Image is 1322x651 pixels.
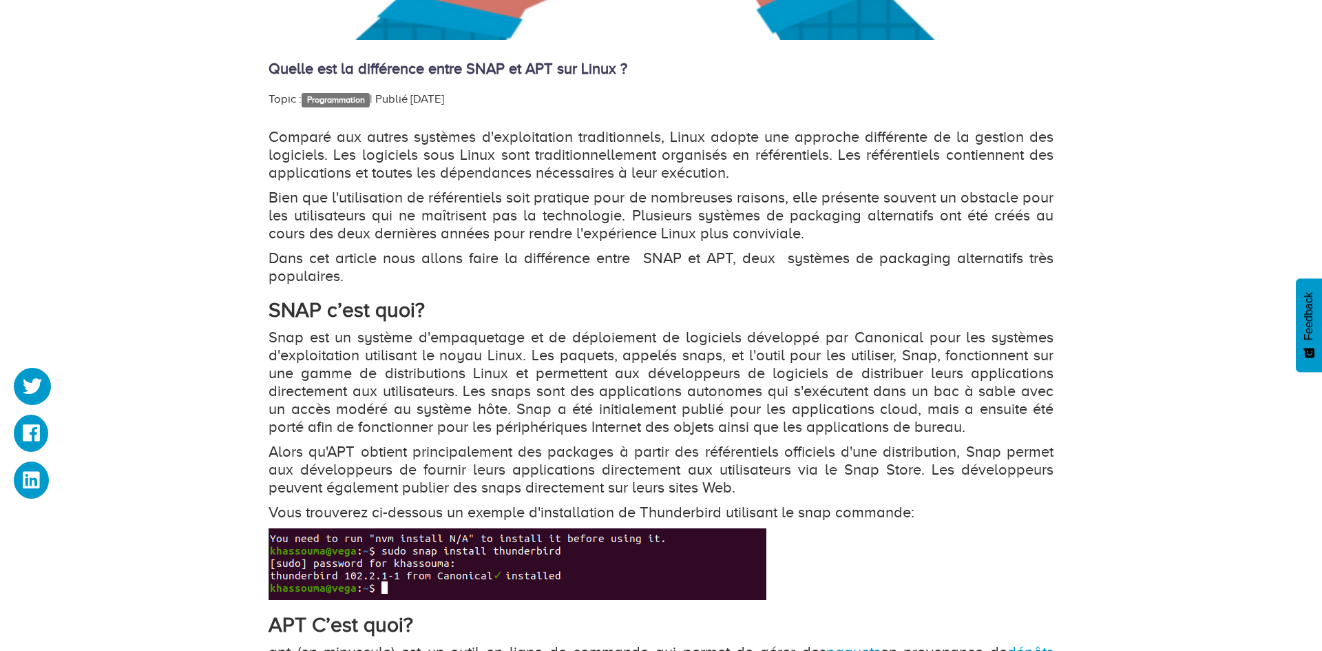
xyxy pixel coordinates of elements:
[1303,292,1315,340] span: Feedback
[269,528,766,600] img: aufa-A8FQEfOuNZhtEQJmUqY_NOxk_cH_aw5j91OOCsBZBzKAPi3zuT3TKvZOGCGremhFCOyw6SFE8RTs4YLvPeaQOl3Wyizs...
[269,443,1053,497] p: Alors qu'APT obtient principalement des packages à partir des référentiels officiels d'une distri...
[269,249,1053,285] p: Dans cet article nous allons faire la différence entre SNAP et APT, deux systèmes de packaging al...
[269,329,1053,436] p: Snap est un système d'empaquetage et de déploiement de logiciels développé par Canonical pour les...
[269,613,413,637] strong: APT C’est quoi?
[269,92,373,105] span: Topic : |
[269,298,425,322] strong: SNAP c’est quoi?
[269,504,1053,521] p: Vous trouverez ci-dessous un exemple d'installation de Thunderbird utilisant le snap commande:
[269,189,1053,242] p: Bien que l'utilisation de référentiels soit pratique pour de nombreuses raisons, elle présente so...
[269,61,1053,77] h4: Quelle est la différence entre SNAP et APT sur Linux ?
[1296,278,1322,372] button: Feedback - Afficher l’enquête
[269,128,1053,182] p: Comparé aux autres systèmes d'exploitation traditionnels, Linux adopte une approche différente de...
[375,92,444,105] span: Publié [DATE]
[302,93,370,107] a: Programmation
